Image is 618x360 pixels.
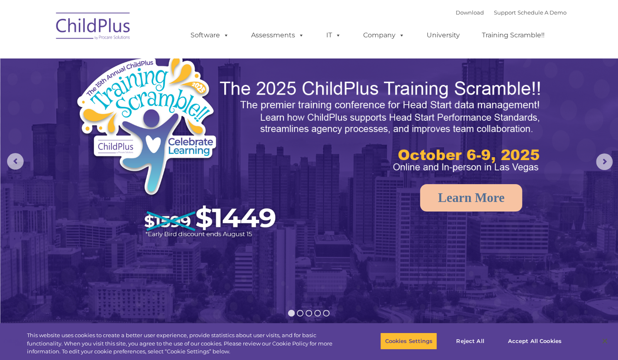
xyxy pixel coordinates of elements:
[52,7,135,48] img: ChildPlus by Procare Solutions
[444,332,496,350] button: Reject All
[420,184,522,212] a: Learn More
[518,9,567,16] a: Schedule A Demo
[503,332,566,350] button: Accept All Cookies
[115,55,141,61] span: Last name
[380,332,437,350] button: Cookies Settings
[418,27,468,44] a: University
[115,89,151,95] span: Phone number
[456,9,484,16] a: Download
[596,332,614,350] button: Close
[456,9,567,16] font: |
[318,27,349,44] a: IT
[182,27,237,44] a: Software
[494,9,516,16] a: Support
[243,27,313,44] a: Assessments
[27,331,340,356] div: This website uses cookies to create a better user experience, provide statistics about user visit...
[474,27,553,44] a: Training Scramble!!
[355,27,413,44] a: Company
